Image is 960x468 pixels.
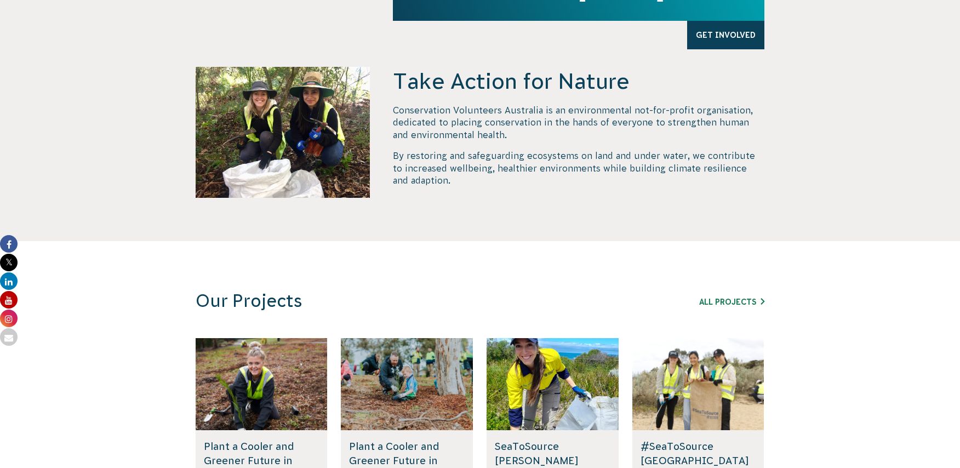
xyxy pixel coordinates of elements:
h5: SeaToSource [PERSON_NAME] [495,440,610,467]
a: All Projects [699,298,764,306]
p: Conservation Volunteers Australia is an environmental not-for-profit organisation, dedicated to p... [393,104,764,141]
a: Get Involved [687,21,764,49]
h4: Take Action for Nature [393,67,764,95]
h3: Our Projects [196,290,616,312]
p: By restoring and safeguarding ecosystems on land and under water, we contribute to increased well... [393,150,764,186]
